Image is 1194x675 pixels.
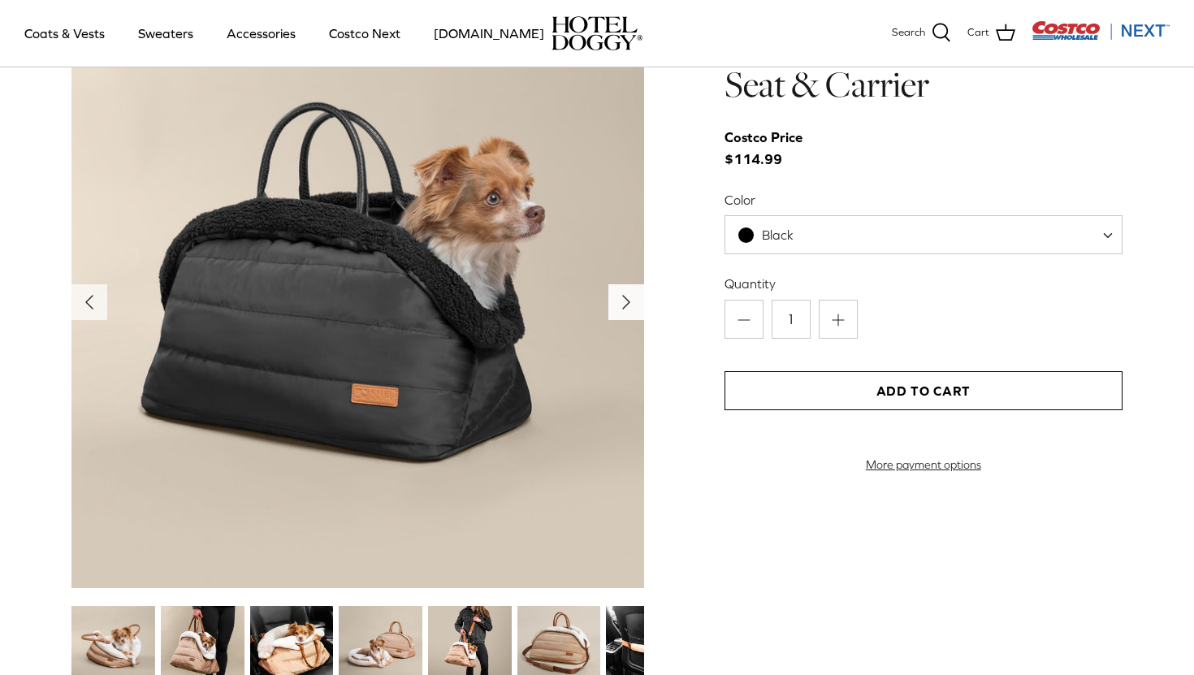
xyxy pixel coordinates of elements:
[892,23,951,44] a: Search
[1032,20,1170,41] img: Costco Next
[725,127,802,149] div: Costco Price
[725,127,819,171] span: $114.99
[725,215,1123,254] span: Black
[967,24,989,41] span: Cart
[725,275,1123,292] label: Quantity
[419,6,559,61] a: [DOMAIN_NAME]
[967,23,1015,44] a: Cart
[71,284,107,320] button: Previous
[1032,31,1170,43] a: Visit Costco Next
[725,458,1123,472] a: More payment options
[123,6,208,61] a: Sweaters
[725,371,1123,410] button: Add to Cart
[725,191,1123,209] label: Color
[552,16,642,50] a: hoteldoggy.com hoteldoggycom
[10,6,119,61] a: Coats & Vests
[552,16,642,50] img: hoteldoggycom
[212,6,310,61] a: Accessories
[725,15,1123,107] h1: Hotel Doggy Deluxe Car Seat & Carrier
[314,6,415,61] a: Costco Next
[725,227,826,244] span: Black
[608,284,644,320] button: Next
[892,24,925,41] span: Search
[762,227,794,242] span: Black
[772,300,811,339] input: Quantity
